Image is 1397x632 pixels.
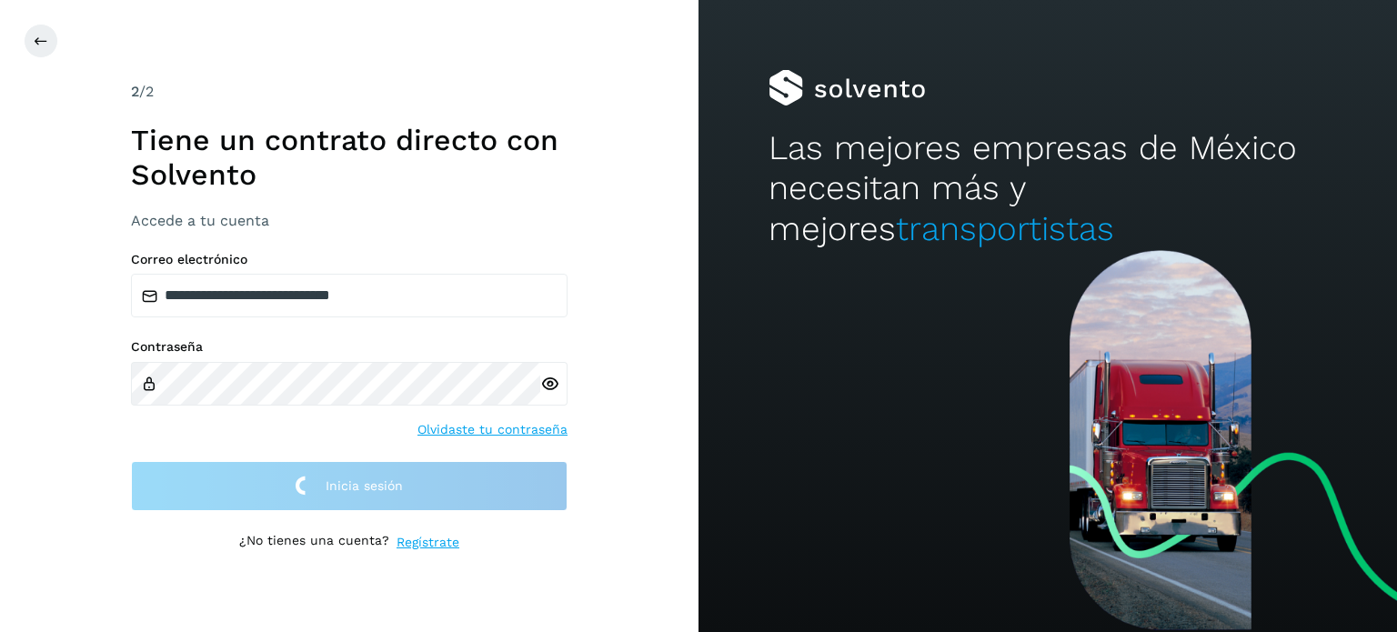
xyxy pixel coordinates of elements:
label: Correo electrónico [131,252,568,267]
h3: Accede a tu cuenta [131,212,568,229]
h2: Las mejores empresas de México necesitan más y mejores [769,128,1327,249]
p: ¿No tienes una cuenta? [239,533,389,552]
span: Inicia sesión [326,479,403,492]
span: 2 [131,83,139,100]
h1: Tiene un contrato directo con Solvento [131,123,568,193]
a: Olvidaste tu contraseña [417,420,568,439]
a: Regístrate [397,533,459,552]
label: Contraseña [131,339,568,355]
span: transportistas [896,209,1114,248]
div: /2 [131,81,568,103]
button: Inicia sesión [131,461,568,511]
